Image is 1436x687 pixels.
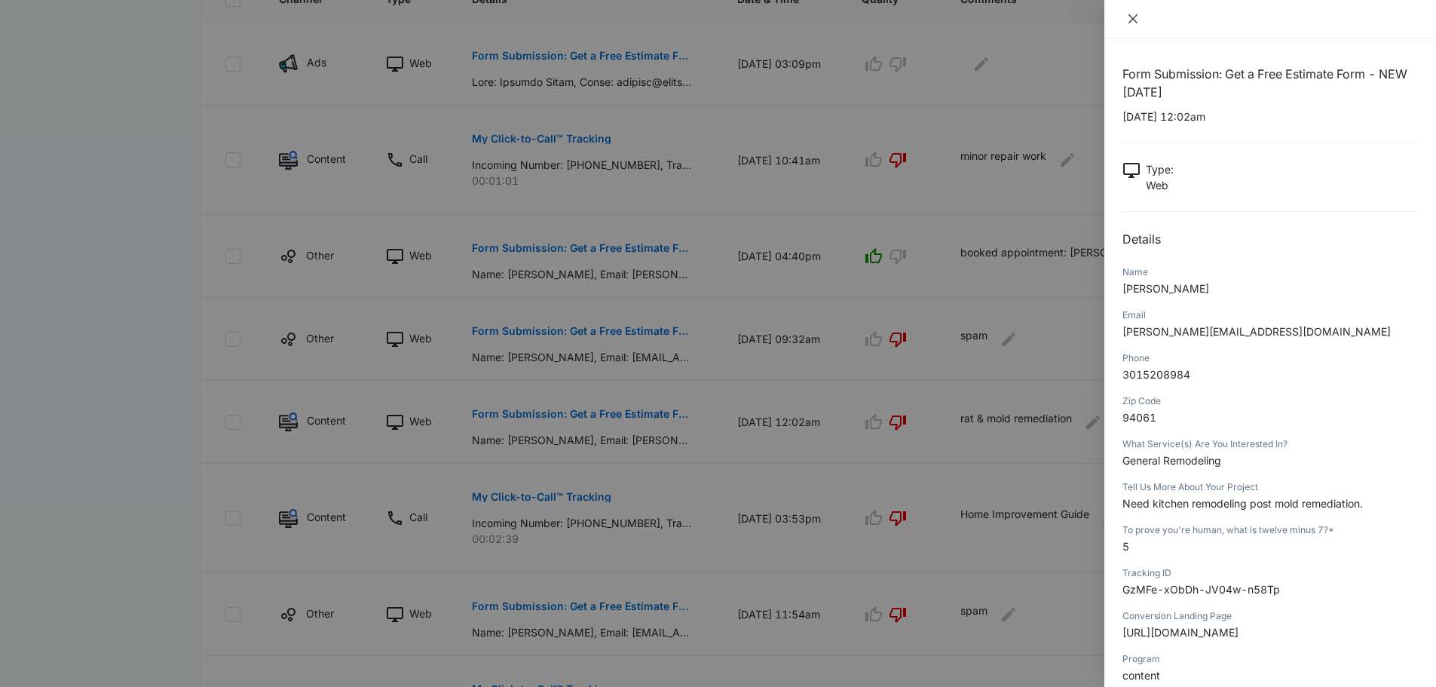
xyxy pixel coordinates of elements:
[1122,583,1280,596] span: GzMFe-xObDh-JV04w-n58Tp
[1122,282,1209,295] span: [PERSON_NAME]
[1122,109,1418,124] p: [DATE] 12:02am
[1122,609,1418,623] div: Conversion Landing Page
[1122,566,1418,580] div: Tracking ID
[1122,523,1418,537] div: To prove you're human, what is twelve minus 7?*
[1146,177,1174,193] p: Web
[1122,669,1160,682] span: content
[1146,161,1174,177] p: Type :
[1122,65,1418,101] h1: Form Submission: Get a Free Estimate Form - NEW [DATE]
[1122,652,1418,666] div: Program
[1122,480,1418,494] div: Tell Us More About Your Project
[1122,368,1190,381] span: 3015208984
[1122,230,1418,248] h2: Details
[1122,540,1129,553] span: 5
[1122,497,1363,510] span: Need kitchen remodeling post mold remediation.
[1122,454,1221,467] span: General Remodeling
[1122,394,1418,408] div: Zip Code
[1122,411,1156,424] span: 94061
[1122,626,1239,639] span: [URL][DOMAIN_NAME]
[1122,12,1144,26] button: Close
[1127,13,1139,25] span: close
[1122,265,1418,279] div: Name
[1122,351,1418,365] div: Phone
[1122,308,1418,322] div: Email
[1122,437,1418,451] div: What Service(s) Are You Interested In?
[1122,325,1391,338] span: [PERSON_NAME][EMAIL_ADDRESS][DOMAIN_NAME]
